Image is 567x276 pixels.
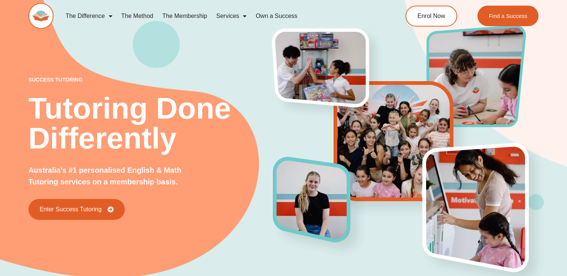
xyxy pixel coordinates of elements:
[28,165,207,188] p: Australia's #1 personalised English & Math Tutoring services on a membership basis.
[158,7,212,25] a: The Membership
[61,7,376,25] nav: Menu
[40,206,102,212] span: Enter Success Tutoring
[28,199,125,220] a: Enter Success Tutoring
[28,93,274,153] h2: Tutoring Done Differently
[251,7,302,25] a: Own a Success
[489,13,528,19] span: Find a Success
[28,77,274,82] p: success tutoring
[478,6,539,26] a: Find a Success
[117,7,158,25] a: The Method
[61,7,117,25] a: The Difference
[212,7,251,25] a: Services
[405,6,457,27] a: Enrol Now
[417,13,445,19] span: Enrol Now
